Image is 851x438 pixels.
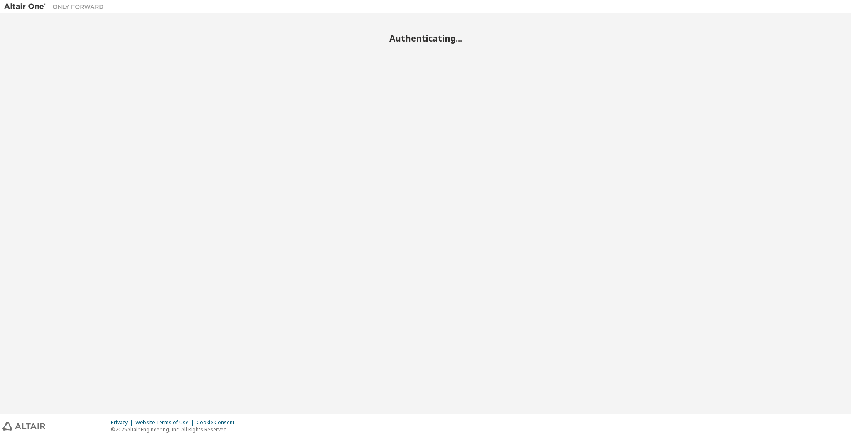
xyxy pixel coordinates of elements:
div: Privacy [111,419,135,426]
h2: Authenticating... [4,33,847,44]
div: Website Terms of Use [135,419,197,426]
img: altair_logo.svg [2,422,45,431]
p: © 2025 Altair Engineering, Inc. All Rights Reserved. [111,426,239,433]
div: Cookie Consent [197,419,239,426]
img: Altair One [4,2,108,11]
